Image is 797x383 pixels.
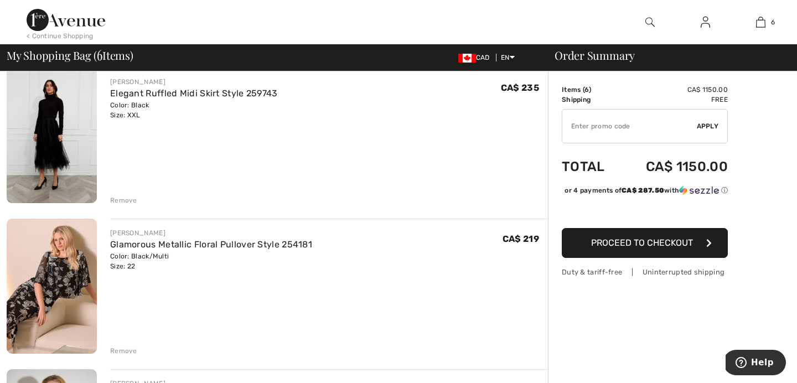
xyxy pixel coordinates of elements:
[562,185,728,199] div: or 4 payments ofCA$ 287.50withSezzle Click to learn more about Sezzle
[110,251,312,271] div: Color: Black/Multi Size: 22
[771,17,775,27] span: 6
[501,54,515,61] span: EN
[619,85,728,95] td: CA$ 1150.00
[562,199,728,224] iframe: PayPal-paypal
[679,185,719,195] img: Sezzle
[110,346,137,356] div: Remove
[701,15,710,29] img: My Info
[562,110,697,143] input: Promo code
[7,219,97,354] img: Glamorous Metallic Floral Pullover Style 254181
[562,267,728,277] div: Duty & tariff-free | Uninterrupted shipping
[110,195,137,205] div: Remove
[541,50,790,61] div: Order Summary
[733,15,788,29] a: 6
[584,86,589,94] span: 6
[97,47,102,61] span: 6
[562,95,619,105] td: Shipping
[501,82,539,93] span: CA$ 235
[591,237,693,248] span: Proceed to Checkout
[619,148,728,185] td: CA$ 1150.00
[7,50,133,61] span: My Shopping Bag ( Items)
[756,15,765,29] img: My Bag
[645,15,655,29] img: search the website
[622,187,664,194] span: CA$ 287.50
[565,185,728,195] div: or 4 payments of with
[110,239,312,250] a: Glamorous Metallic Floral Pullover Style 254181
[458,54,494,61] span: CAD
[27,9,105,31] img: 1ère Avenue
[110,100,278,120] div: Color: Black Size: XXL
[562,228,728,258] button: Proceed to Checkout
[697,121,719,131] span: Apply
[110,88,278,99] a: Elegant Ruffled Midi Skirt Style 259743
[27,31,94,41] div: < Continue Shopping
[110,228,312,238] div: [PERSON_NAME]
[562,85,619,95] td: Items ( )
[7,68,97,203] img: Elegant Ruffled Midi Skirt Style 259743
[726,350,786,377] iframe: Opens a widget where you can find more information
[562,148,619,185] td: Total
[692,15,719,29] a: Sign In
[503,234,539,244] span: CA$ 219
[458,54,476,63] img: Canadian Dollar
[110,77,278,87] div: [PERSON_NAME]
[619,95,728,105] td: Free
